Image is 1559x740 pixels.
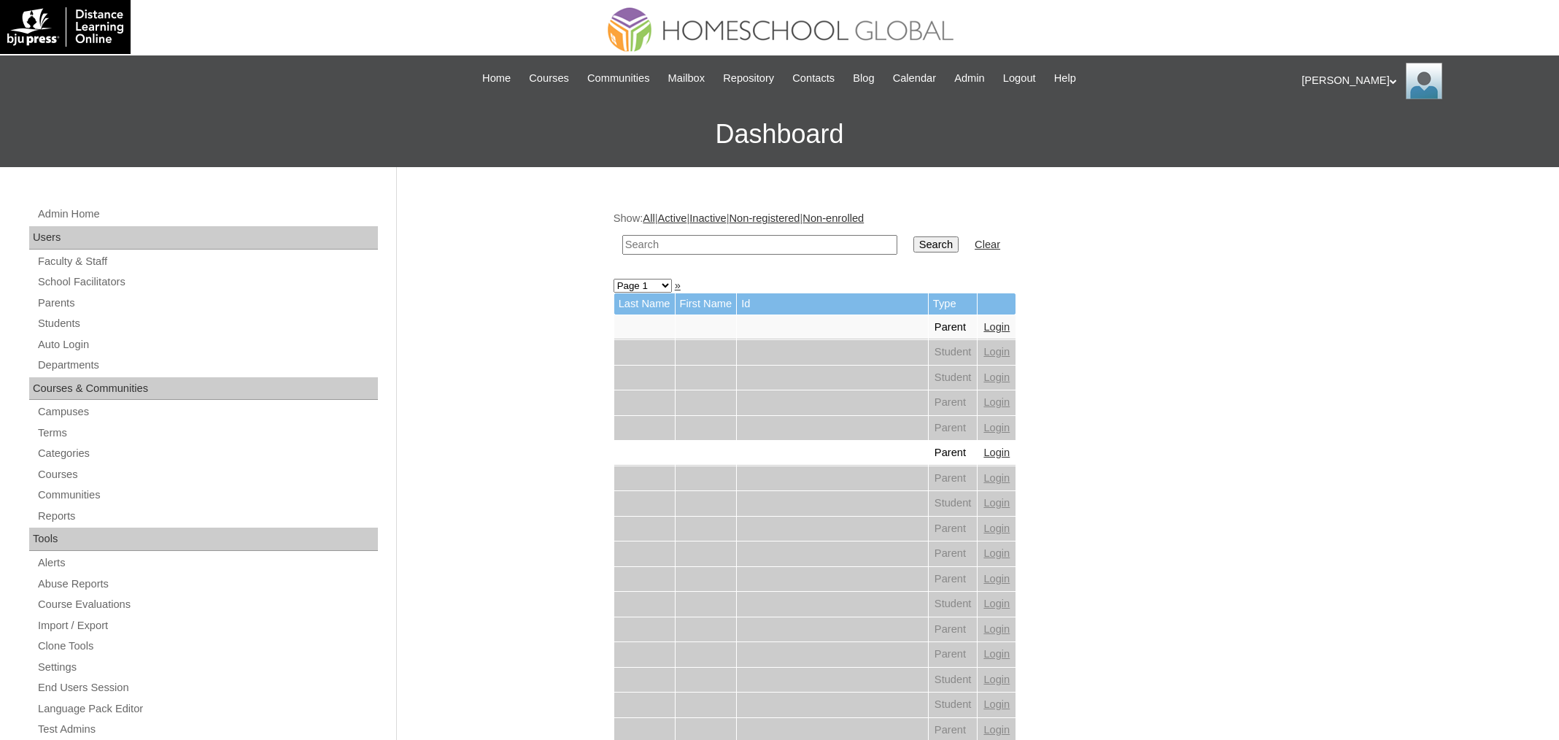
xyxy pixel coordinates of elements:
[29,377,378,401] div: Courses & Communities
[689,212,727,224] a: Inactive
[668,70,705,87] span: Mailbox
[929,517,978,541] td: Parent
[29,528,378,551] div: Tools
[7,101,1552,167] h3: Dashboard
[675,280,681,291] a: »
[983,523,1010,534] a: Login
[676,293,737,315] td: First Name
[929,642,978,667] td: Parent
[522,70,576,87] a: Courses
[36,507,378,525] a: Reports
[614,293,675,315] td: Last Name
[36,596,378,614] a: Course Evaluations
[929,390,978,415] td: Parent
[36,486,378,504] a: Communities
[36,720,378,739] a: Test Admins
[1003,70,1036,87] span: Logout
[785,70,842,87] a: Contacts
[983,598,1010,609] a: Login
[36,273,378,291] a: School Facilitators
[1054,70,1076,87] span: Help
[983,573,1010,585] a: Login
[36,466,378,484] a: Courses
[587,70,650,87] span: Communities
[36,617,378,635] a: Import / Export
[36,700,378,718] a: Language Pack Editor
[7,7,123,47] img: logo-white.png
[36,294,378,312] a: Parents
[929,340,978,365] td: Student
[661,70,713,87] a: Mailbox
[983,698,1010,710] a: Login
[482,70,511,87] span: Home
[913,236,959,253] input: Search
[36,424,378,442] a: Terms
[1406,63,1442,99] img: Ariane Ebuen
[36,679,378,697] a: End Users Session
[792,70,835,87] span: Contacts
[723,70,774,87] span: Repository
[983,371,1010,383] a: Login
[983,497,1010,509] a: Login
[36,253,378,271] a: Faculty & Staff
[622,235,897,255] input: Search
[36,658,378,677] a: Settings
[983,547,1010,559] a: Login
[475,70,518,87] a: Home
[983,623,1010,635] a: Login
[983,346,1010,358] a: Login
[929,293,978,315] td: Type
[929,541,978,566] td: Parent
[983,724,1010,736] a: Login
[929,592,978,617] td: Student
[947,70,992,87] a: Admin
[893,70,936,87] span: Calendar
[983,472,1010,484] a: Login
[643,212,654,224] a: All
[36,356,378,374] a: Departments
[1047,70,1083,87] a: Help
[983,321,1010,333] a: Login
[802,212,864,224] a: Non-enrolled
[929,567,978,592] td: Parent
[36,403,378,421] a: Campuses
[853,70,874,87] span: Blog
[929,466,978,491] td: Parent
[36,637,378,655] a: Clone Tools
[975,239,1000,250] a: Clear
[737,293,928,315] td: Id
[614,211,1336,263] div: Show: | | | |
[929,491,978,516] td: Student
[580,70,657,87] a: Communities
[929,693,978,717] td: Student
[929,668,978,693] td: Student
[36,554,378,572] a: Alerts
[929,441,978,466] td: Parent
[529,70,569,87] span: Courses
[929,416,978,441] td: Parent
[716,70,781,87] a: Repository
[983,447,1010,458] a: Login
[929,315,978,340] td: Parent
[983,674,1010,685] a: Login
[983,648,1010,660] a: Login
[1301,63,1544,99] div: [PERSON_NAME]
[36,205,378,223] a: Admin Home
[29,226,378,250] div: Users
[954,70,985,87] span: Admin
[657,212,686,224] a: Active
[929,617,978,642] td: Parent
[36,315,378,333] a: Students
[929,366,978,390] td: Student
[846,70,881,87] a: Blog
[730,212,800,224] a: Non-registered
[36,575,378,593] a: Abuse Reports
[983,422,1010,433] a: Login
[886,70,943,87] a: Calendar
[983,396,1010,408] a: Login
[996,70,1043,87] a: Logout
[36,444,378,463] a: Categories
[36,336,378,354] a: Auto Login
